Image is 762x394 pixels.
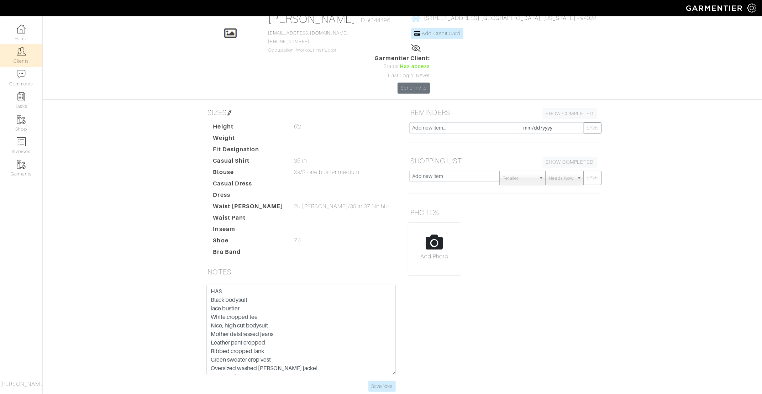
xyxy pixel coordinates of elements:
span: 5'2 [294,122,301,131]
a: SHOW COMPLETED [542,157,597,168]
input: Add new item [409,171,500,182]
img: reminder-icon-8004d30b9f0a5d33ae49ab947aed9ed385cf756f9e5892f1edd6e32f2345188e.png [17,92,26,101]
h5: PHOTOS [408,205,600,220]
a: SHOW COMPLETED [542,108,597,119]
input: Add new item... [409,122,520,133]
img: pen-cf24a1663064a2ec1b9c1bd2387e9de7a2fa800b781884d57f21acf72779bad2.png [227,110,232,116]
a: [EMAIL_ADDRESS][DOMAIN_NAME] [268,31,348,36]
dt: Blouse [208,168,289,179]
span: [PHONE_NUMBER] Occupation: Workout Instructor [268,31,348,53]
img: garmentier-logo-header-white-b43fb05a5012e4ada735d5af1a66efaba907eab6374d6393d1fbf88cb4ef424d.png [683,2,747,14]
img: clients-icon-6bae9207a08558b7cb47a8932f037763ab4055f8c8b6bfacd5dc20c3e0201464.png [17,47,26,56]
span: [STREET_ADDRESS] [GEOGRAPHIC_DATA], [US_STATE] - 94028 [424,15,597,21]
div: Status: [375,63,430,70]
dt: Shoe [208,236,289,248]
span: 7.5 [294,236,301,245]
span: 35 in [294,157,306,165]
button: SAVE [584,122,601,133]
div: Last Login: Never [375,72,430,80]
img: orders-icon-0abe47150d42831381b5fb84f609e132dff9fe21cb692f30cb5eec754e2cba89.png [17,137,26,146]
dt: Casual Shirt [208,157,289,168]
dt: Dress [208,191,289,202]
dt: Fit Designation [208,145,289,157]
a: [STREET_ADDRESS] [GEOGRAPHIC_DATA], [US_STATE] - 94028 [411,14,597,22]
dt: Waist Pant [208,214,289,225]
span: 25 [PERSON_NAME]/30 in 37.5in hip [294,202,389,211]
a: [PERSON_NAME] [268,12,356,25]
h5: SIZES [205,105,397,120]
h5: NOTES [205,265,397,279]
a: Send Invite [398,83,430,94]
img: dashboard-icon-dbcd8f5a0b271acd01030246c82b418ddd0df26cd7fceb0bd07c9910d44c42f6.png [17,25,26,33]
dt: Waist [PERSON_NAME] [208,202,289,214]
span: Has access [400,63,430,70]
img: garments-icon-b7da505a4dc4fd61783c78ac3ca0ef83fa9d6f193b1c9dc38574b1d14d53ca28.png [17,160,26,169]
h5: SHOPPING LIST [408,154,600,168]
img: gear-icon-white-bd11855cb880d31180b6d7d6211b90ccbf57a29d726f0c71d8c61bd08dd39cc2.png [747,4,756,12]
img: comment-icon-a0a6a9ef722e966f86d9cbdc48e553b5cf19dbc54f86b18d962a5391bc8f6eb6.png [17,70,26,79]
h5: REMINDERS [408,105,600,120]
span: Xs/S one bustier medium [294,168,359,177]
span: Needs Now [549,171,574,185]
img: garments-icon-b7da505a4dc4fd61783c78ac3ca0ef83fa9d6f193b1c9dc38574b1d14d53ca28.png [17,115,26,124]
span: ID: #144496 [359,16,390,25]
dt: Height [208,122,289,134]
span: Garmentier Client: [375,54,430,63]
dt: Casual Dress [208,179,289,191]
button: SAVE [584,171,601,185]
span: Retailer [503,171,536,185]
dt: Weight [208,134,289,145]
span: Add Credit Card [422,31,461,36]
textarea: HAS Black bodysuit lace bustier White cropped tee Nice, high cut bodysuit Mother deistressed jean... [206,285,396,375]
dt: Bra Band [208,248,289,259]
a: Add Credit Card [411,28,463,39]
dt: Inseam [208,225,289,236]
input: Save Note [368,381,396,392]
